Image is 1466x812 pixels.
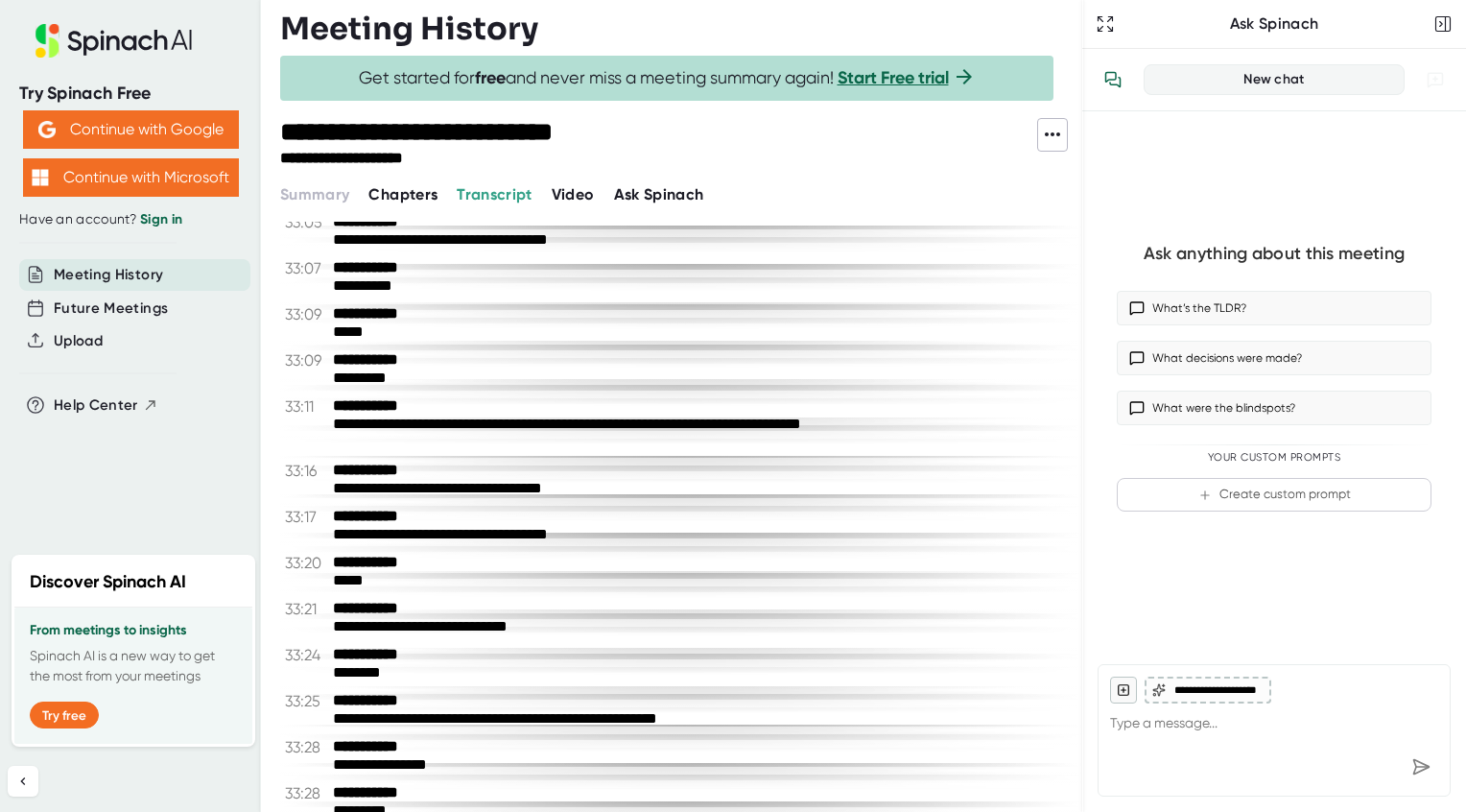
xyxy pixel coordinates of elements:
[30,646,237,686] p: Spinach AI is a new way to get the most from your meetings
[1144,243,1405,265] div: Ask anything about this meeting
[1117,478,1431,512] button: Create custom prompt
[1117,341,1431,375] button: What decisions were made?
[1117,291,1431,325] button: What’s the TLDR?
[285,600,328,618] span: 33:21
[285,397,328,416] span: 33:11
[285,784,328,802] span: 33:28
[552,185,595,203] span: Video
[285,646,328,664] span: 33:24
[38,121,56,138] img: Aehbyd4JwY73AAAAAElFTkSuQmCC
[1404,750,1438,784] div: Send message
[475,67,506,88] b: free
[54,330,103,352] button: Upload
[8,766,38,797] button: Collapse sidebar
[1092,11,1119,37] button: Expand to Ask Spinach page
[359,67,976,89] span: Get started for and never miss a meeting summary again!
[368,183,437,206] button: Chapters
[285,351,328,370] span: 33:09
[54,264,163,286] button: Meeting History
[285,213,328,231] span: 33:05
[30,569,186,595] h2: Discover Spinach AI
[30,702,99,728] button: Try free
[54,298,168,320] button: Future Meetings
[1119,14,1430,34] div: Ask Spinach
[1156,71,1392,88] div: New chat
[54,394,138,417] span: Help Center
[23,110,239,149] button: Continue with Google
[614,185,704,203] span: Ask Spinach
[838,67,949,88] a: Start Free trial
[285,554,328,572] span: 33:20
[285,259,328,277] span: 33:07
[23,158,239,197] button: Continue with Microsoft
[285,508,328,526] span: 33:17
[1430,11,1456,37] button: Close conversation sidebar
[1094,60,1132,99] button: View conversation history
[54,394,158,417] button: Help Center
[140,211,182,227] a: Sign in
[285,738,328,756] span: 33:28
[285,462,328,480] span: 33:16
[30,623,237,638] h3: From meetings to insights
[457,185,532,203] span: Transcript
[285,692,328,710] span: 33:25
[280,11,538,47] h3: Meeting History
[1117,451,1431,465] div: Your Custom Prompts
[614,183,704,206] button: Ask Spinach
[19,83,242,105] div: Try Spinach Free
[280,185,349,203] span: Summary
[19,211,242,228] div: Have an account?
[368,185,437,203] span: Chapters
[1117,391,1431,425] button: What were the blindspots?
[285,305,328,323] span: 33:09
[457,183,532,206] button: Transcript
[280,183,349,206] button: Summary
[552,183,595,206] button: Video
